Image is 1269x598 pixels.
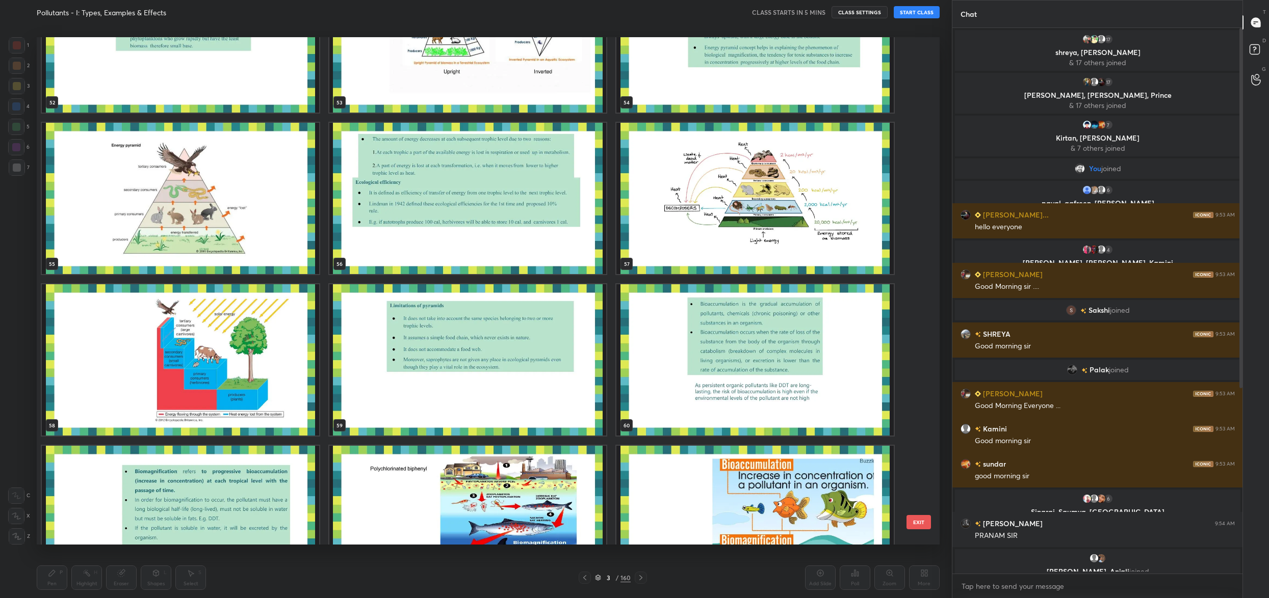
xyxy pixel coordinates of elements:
[961,269,971,280] img: e28b8bb377d74338a79f1d8a88c1140a.jpg
[961,91,1234,99] p: [PERSON_NAME], [PERSON_NAME], Prince
[961,210,971,220] img: 5ca5a93baf5f4546bba1aaeb10e465cb.jpg
[1103,244,1113,255] div: 4
[620,573,631,582] div: 160
[616,123,894,274] img: 1759379169TP748O.pdf
[1262,65,1266,73] p: G
[603,575,613,581] div: 3
[1088,306,1109,314] span: Sakshi
[981,388,1043,399] h6: [PERSON_NAME]
[9,159,30,176] div: 7
[9,528,30,545] div: Z
[975,436,1235,446] div: Good morning sir
[1215,391,1235,397] div: 9:53 AM
[616,284,894,436] img: 1759379169TP748O.pdf
[1103,77,1113,87] div: 17
[961,48,1234,57] p: shreya, [PERSON_NAME]
[1082,185,1092,195] img: 96ae9d907bb043a1bfe07ffe112871b8.jpg
[8,119,30,135] div: 5
[975,391,981,397] img: Learner_Badge_beginner_1_8b307cf2a0.svg
[1089,553,1099,563] img: default.png
[1215,521,1235,527] div: 9:54 AM
[1089,185,1099,195] img: 1cb9dd28ed0146c6a35ab9d24f0252fb.jpg
[8,98,30,115] div: 4
[8,139,30,155] div: 6
[1074,164,1084,174] img: 8a00575793784efba19b0fb88d013578.jpg
[1096,494,1106,504] img: 7144c8eb423543b3bde35e11ab67a534.jpg
[1089,494,1099,504] img: default.png
[1089,244,1099,255] img: 84ac01fec00d4ecc9f201018054ce703.jpg
[1067,365,1077,375] img: 263a5e4a9cc547eab5c6372774758b6f.jpg
[1082,494,1092,504] img: 3d7d5d53a47d451aac34bf1a3383bf75.29313146_3
[1082,244,1092,255] img: 78b74644c913487abfd41e716d901d15.jpg
[961,134,1234,142] p: Kirtan, [PERSON_NAME]
[1096,34,1106,44] img: default.png
[1082,77,1092,87] img: cb2dc560fe724917aa2a5e0df36c1a07.jpg
[1109,306,1129,314] span: joined
[615,575,618,581] div: /
[9,58,30,74] div: 2
[1215,212,1235,218] div: 9:53 AM
[961,519,971,529] img: ce4e09316e5d4f4e9b4c272f79330144.jpg
[42,123,319,274] img: 1759379169TP748O.pdf
[1103,494,1113,504] div: 6
[1193,391,1213,397] img: iconic-dark.1390631f.png
[1103,120,1113,130] div: 7
[981,269,1043,280] h6: [PERSON_NAME]
[329,123,607,274] img: 1759379169TP748O.pdf
[1263,8,1266,16] p: T
[975,461,981,467] img: no-rating-badge.077c3623.svg
[1103,185,1113,195] div: 6
[961,329,971,339] img: cbf595a9209e4e06a80e04c2407181b0.jpg
[952,28,1243,574] div: grid
[1215,461,1235,467] div: 9:53 AM
[894,6,940,18] button: START CLASS
[1193,461,1213,467] img: iconic-dark.1390631f.png
[1080,308,1086,314] img: no-rating-badge.077c3623.svg
[1096,553,1106,563] img: 9de05c2d27d440dcb74a25a60cc33ca2.jpg
[907,515,931,529] button: EXIT
[1129,566,1149,576] span: joined
[1215,426,1235,432] div: 9:53 AM
[1082,34,1092,44] img: a37d7f09d6ee4bbc8529b5105ac8e7e3.jpg
[42,284,319,436] img: 1759379169TP748O.pdf
[752,8,825,17] h5: CLASS STARTS IN 5 MINS
[8,487,30,504] div: C
[981,209,1049,220] h6: [PERSON_NAME]...
[1096,185,1106,195] img: default.png
[42,446,319,597] img: 1759379169TP748O.pdf
[37,8,166,17] h4: Pollutants - I: Types, Examples & Effects
[37,37,922,545] div: grid
[975,212,981,218] img: Learner_Badge_beginner_1_8b307cf2a0.svg
[329,284,607,436] img: 1759379169TP748O.pdf
[1096,77,1106,87] img: 5ca5a93baf5f4546bba1aaeb10e465cb.jpg
[1082,120,1092,130] img: 79468542_ADEC3973-EA3E-44F5-89C7-AAEF10623A0A.png
[1193,331,1213,337] img: iconic-dark.1390631f.png
[1193,212,1213,218] img: iconic-dark.1390631f.png
[975,531,1235,541] div: PRANAM SIR
[975,521,981,527] img: no-rating-badge.077c3623.svg
[961,389,971,399] img: e28b8bb377d74338a79f1d8a88c1140a.jpg
[975,426,981,432] img: no-rating-badge.077c3623.svg
[1193,426,1213,432] img: iconic-dark.1390631f.png
[1089,77,1099,87] img: default.png
[975,332,981,337] img: no-rating-badge.077c3623.svg
[1066,305,1076,315] img: 0d6748a3d52d41aea2022fac822ecdb7.57022193_3
[961,59,1234,67] p: & 17 others joined
[1101,165,1121,173] span: joined
[975,471,1235,481] div: good morning sir
[961,508,1234,516] p: Singrai, Saumya, [GEOGRAPHIC_DATA]
[1089,366,1108,374] span: Palak
[961,567,1234,576] p: [PERSON_NAME], Anjali
[1193,271,1213,278] img: iconic-dark.1390631f.png
[1096,244,1106,255] img: default.png
[616,446,894,597] img: 1759379169TP748O.pdf
[981,458,1006,469] h6: sundar
[952,1,985,28] p: Chat
[961,144,1234,152] p: & 7 others joined
[981,423,1007,434] h6: Kamini
[1089,120,1099,130] img: 3bb6ea55b750468e964ea3862a932c6c.jpg
[1089,34,1099,44] img: 25db2f32c4a845ac9d3430408313e17d.jpg
[329,446,607,597] img: 1759379169TP748O.pdf
[975,401,1235,411] div: Good Morning Everyone ...
[832,6,888,18] button: CLASS SETTINGS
